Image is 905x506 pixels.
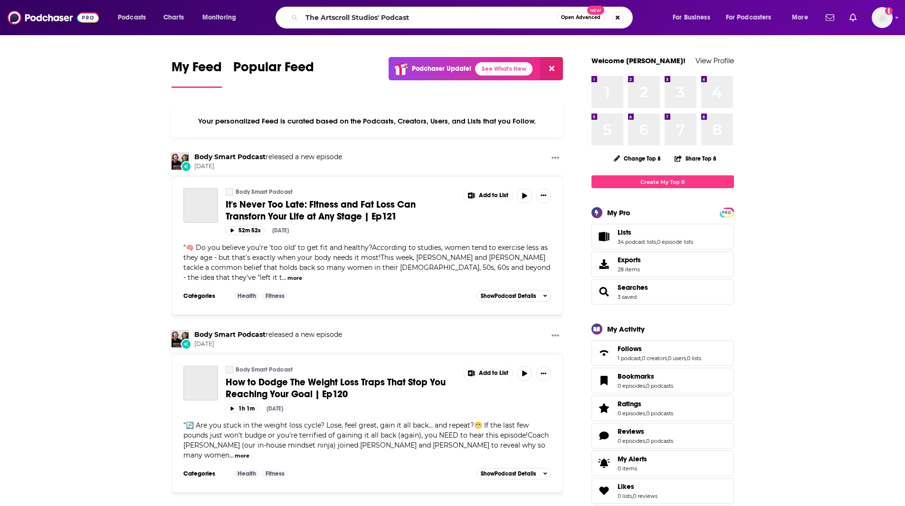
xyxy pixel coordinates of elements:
[8,9,99,27] img: Podchaser - Follow, Share and Rate Podcasts
[642,355,667,362] a: 0 creators
[595,258,614,271] span: Exports
[591,395,734,421] span: Ratings
[645,438,646,444] span: ,
[667,355,668,362] span: ,
[183,243,550,282] span: 🧠 Do you believe you're 'too old' to get fit and healthy?According to studies, women tend to exer...
[618,400,673,408] a: Ratings
[181,161,191,172] div: New Episode
[476,290,552,302] button: ShowPodcast Details
[595,346,614,360] a: Follows
[183,292,226,300] h3: Categories
[591,478,734,504] span: Likes
[687,355,701,362] a: 0 lists
[618,266,641,273] span: 28 items
[183,421,549,459] span: 🔄 Are you stuck in the weight loss cycle? Lose, feel great, gain it all back... and repeat?😬 If t...
[872,7,893,28] span: Logged in as AtriaBooks
[595,401,614,415] a: Ratings
[183,188,218,223] a: It's Never Too Late: Fitness and Fat Loss Can Transforn Your Life at Any Stage | Ep121
[171,330,189,347] a: Body Smart Podcast
[233,59,314,88] a: Popular Feed
[674,149,717,168] button: Share Top 8
[646,410,673,417] a: 0 podcasts
[645,410,646,417] span: ,
[618,382,645,389] a: 0 episodes
[726,11,772,24] span: For Podcasters
[302,10,557,25] input: Search podcasts, credits, & more...
[181,339,191,349] div: New Episode
[656,239,657,245] span: ,
[591,224,734,249] span: Lists
[595,457,614,470] span: My Alerts
[591,56,686,65] a: Welcome [PERSON_NAME]!
[272,227,289,234] div: [DATE]
[618,355,641,362] a: 1 podcast
[618,493,632,499] a: 0 lists
[287,274,302,282] button: more
[822,10,838,26] a: Show notifications dropdown
[236,366,293,373] a: Body Smart Podcast
[646,382,673,389] a: 0 podcasts
[194,153,266,161] a: Body Smart Podcast
[196,10,248,25] button: open menu
[226,404,259,413] button: 1h 1m
[183,421,549,459] span: "
[618,482,657,491] a: Likes
[872,7,893,28] button: Show profile menu
[262,470,288,477] a: Fitness
[183,470,226,477] h3: Categories
[548,153,563,164] button: Show More Button
[618,344,642,353] span: Follows
[591,368,734,393] span: Bookmarks
[618,400,641,408] span: Ratings
[595,285,614,298] a: Searches
[194,330,266,339] a: Body Smart Podcast
[171,153,189,170] img: Body Smart Podcast
[721,209,733,216] a: PRO
[618,372,673,381] a: Bookmarks
[171,59,222,88] a: My Feed
[618,427,644,436] span: Reviews
[595,429,614,442] a: Reviews
[686,355,687,362] span: ,
[157,10,190,25] a: Charts
[536,188,551,203] button: Show More Button
[226,376,446,400] span: How to Dodge The Weight Loss Traps That Stop You Reaching Your Goal | Ep120
[285,7,642,29] div: Search podcasts, credits, & more...
[846,10,860,26] a: Show notifications dropdown
[226,199,416,222] span: It's Never Too Late: Fitness and Fat Loss Can Transforn Your Life at Any Stage | Ep121
[785,10,820,25] button: open menu
[618,410,645,417] a: 0 episodes
[481,470,536,477] span: Show Podcast Details
[872,7,893,28] img: User Profile
[548,330,563,342] button: Show More Button
[618,239,656,245] a: 34 podcast lists
[618,455,647,463] span: My Alerts
[720,10,785,25] button: open menu
[668,355,686,362] a: 0 users
[194,153,342,162] h3: released a new episode
[464,188,513,203] button: Show More Button
[618,256,641,264] span: Exports
[202,11,236,24] span: Monitoring
[646,438,673,444] a: 0 podcasts
[163,11,184,24] span: Charts
[479,370,508,377] span: Add to List
[591,450,734,476] a: My Alerts
[111,10,158,25] button: open menu
[618,344,701,353] a: Follows
[476,468,552,479] button: ShowPodcast Details
[618,372,654,381] span: Bookmarks
[233,59,314,81] span: Popular Feed
[118,11,146,24] span: Podcasts
[666,10,722,25] button: open menu
[673,11,710,24] span: For Business
[695,56,734,65] a: View Profile
[226,226,265,235] button: 52m 52s
[226,199,457,222] a: It's Never Too Late: Fitness and Fat Loss Can Transforn Your Life at Any Stage | Ep121
[618,427,673,436] a: Reviews
[262,292,288,300] a: Fitness
[618,482,634,491] span: Likes
[536,366,551,381] button: Show More Button
[464,366,513,381] button: Show More Button
[618,294,637,300] a: 3 saved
